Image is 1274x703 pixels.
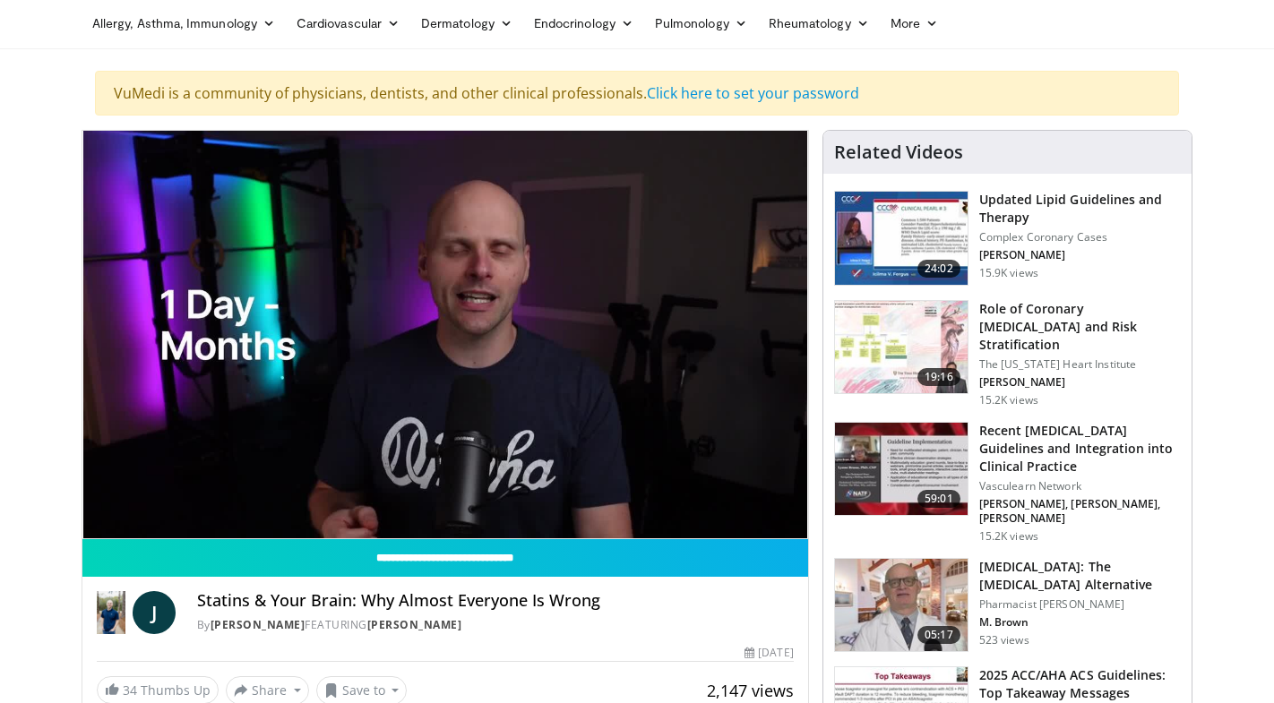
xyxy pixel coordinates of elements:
span: 05:17 [917,626,960,644]
p: 15.2K views [979,529,1038,544]
div: By FEATURING [197,617,794,633]
a: Allergy, Asthma, Immunology [82,5,286,41]
a: 19:16 Role of Coronary [MEDICAL_DATA] and Risk Stratification The [US_STATE] Heart Institute [PER... [834,300,1181,407]
a: 05:17 [MEDICAL_DATA]: The [MEDICAL_DATA] Alternative Pharmacist [PERSON_NAME] M. Brown 523 views [834,558,1181,653]
h3: [MEDICAL_DATA]: The [MEDICAL_DATA] Alternative [979,558,1181,594]
h3: Role of Coronary [MEDICAL_DATA] and Risk Stratification [979,300,1181,354]
img: 87825f19-cf4c-4b91-bba1-ce218758c6bb.150x105_q85_crop-smart_upscale.jpg [835,423,968,516]
a: Rheumatology [758,5,880,41]
p: [PERSON_NAME], [PERSON_NAME], [PERSON_NAME] [979,497,1181,526]
a: J [133,591,176,634]
a: 24:02 Updated Lipid Guidelines and Therapy Complex Coronary Cases [PERSON_NAME] 15.9K views [834,191,1181,286]
h3: Updated Lipid Guidelines and Therapy [979,191,1181,227]
span: 2,147 views [707,680,794,701]
a: Dermatology [410,5,523,41]
a: Endocrinology [523,5,644,41]
div: [DATE] [745,645,793,661]
a: 59:01 Recent [MEDICAL_DATA] Guidelines and Integration into Clinical Practice Vasculearn Network ... [834,422,1181,544]
span: 24:02 [917,260,960,278]
h4: Statins & Your Brain: Why Almost Everyone Is Wrong [197,591,794,611]
div: VuMedi is a community of physicians, dentists, and other clinical professionals. [95,71,1179,116]
p: [PERSON_NAME] [979,248,1181,262]
span: 59:01 [917,490,960,508]
p: The [US_STATE] Heart Institute [979,357,1181,372]
img: Dr. Jordan Rennicke [97,591,125,634]
a: Click here to set your password [647,83,859,103]
a: [PERSON_NAME] [211,617,306,632]
p: [PERSON_NAME] [979,375,1181,390]
img: 1efa8c99-7b8a-4ab5-a569-1c219ae7bd2c.150x105_q85_crop-smart_upscale.jpg [835,301,968,394]
img: 77f671eb-9394-4acc-bc78-a9f077f94e00.150x105_q85_crop-smart_upscale.jpg [835,192,968,285]
p: 523 views [979,633,1029,647]
p: Vasculearn Network [979,479,1181,493]
img: ce9609b9-a9bf-4b08-84dd-8eeb8ab29fc6.150x105_q85_crop-smart_upscale.jpg [835,559,968,652]
h3: Recent [MEDICAL_DATA] Guidelines and Integration into Clinical Practice [979,422,1181,476]
span: 34 [123,682,137,699]
a: Cardiovascular [286,5,410,41]
a: Pulmonology [644,5,758,41]
p: 15.2K views [979,393,1038,407]
h4: Related Videos [834,141,963,163]
a: [PERSON_NAME] [367,617,462,632]
h3: 2025 ACC/AHA ACS Guidelines: Top Takeaway Messages [979,666,1181,702]
p: Complex Coronary Cases [979,230,1181,244]
p: M. Brown [979,615,1181,630]
a: More [880,5,949,41]
p: Pharmacist [PERSON_NAME] [979,597,1181,612]
video-js: Video Player [82,131,808,539]
span: 19:16 [917,368,960,386]
p: 15.9K views [979,266,1038,280]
